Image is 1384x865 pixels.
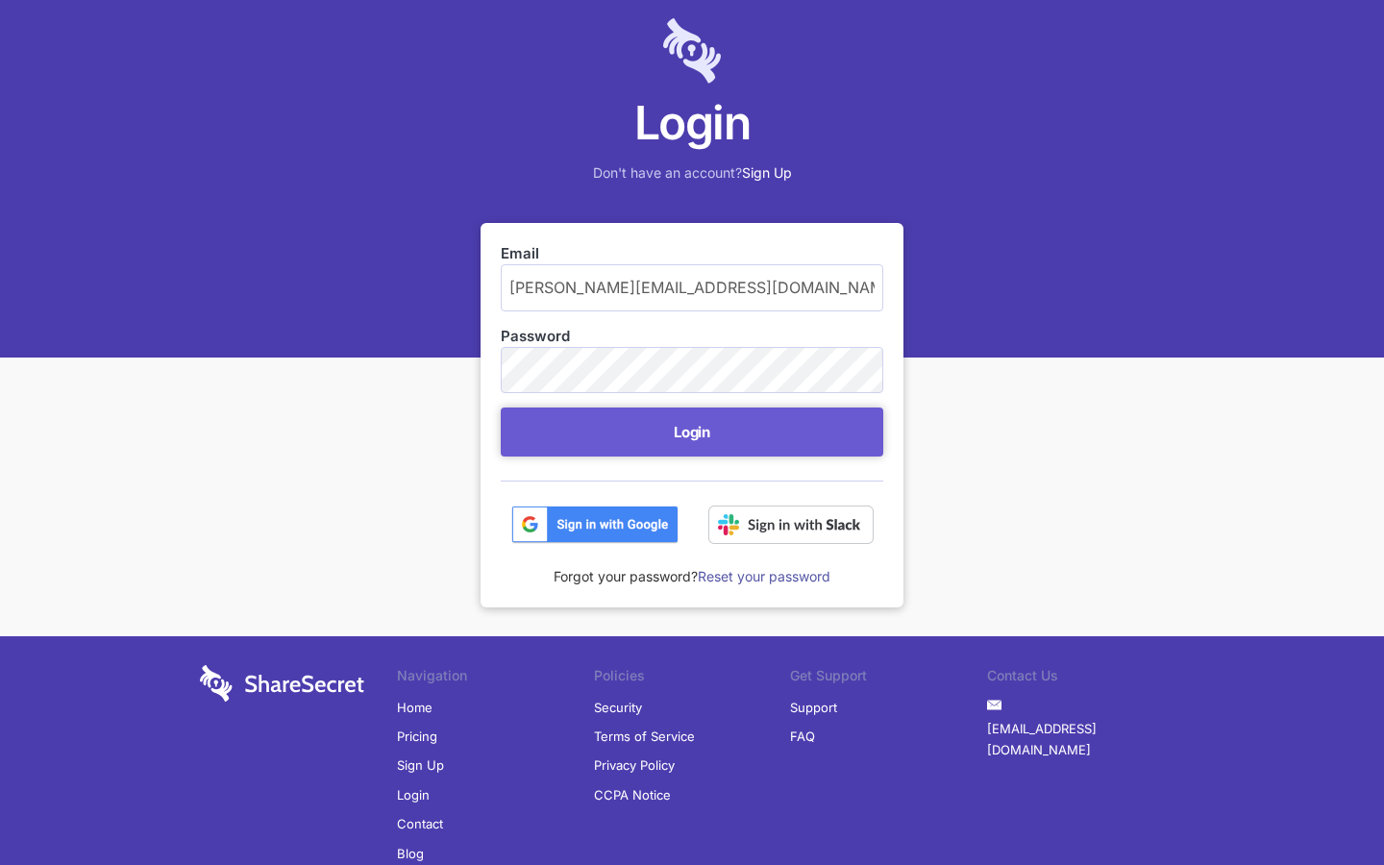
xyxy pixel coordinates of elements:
a: Sign Up [742,164,792,181]
a: Security [594,693,642,722]
button: Login [501,408,883,457]
img: btn_google_signin_dark_normal_web@2x-02e5a4921c5dab0481f19210d7229f84a41d9f18e5bdafae021273015eeb... [511,506,679,544]
li: Policies [594,665,791,692]
a: Pricing [397,722,437,751]
li: Navigation [397,665,594,692]
img: logo-wordmark-white-trans-d4663122ce5f474addd5e946df7df03e33cb6a1c49d2221995e7729f52c070b2.svg [200,665,364,702]
a: Privacy Policy [594,751,675,779]
label: Password [501,326,883,347]
a: Home [397,693,432,722]
a: Login [397,780,430,809]
img: logo-lt-purple-60x68@2x-c671a683ea72a1d466fb5d642181eefbee81c4e10ba9aed56c8e1d7e762e8086.png [663,18,721,84]
a: Support [790,693,837,722]
a: Sign Up [397,751,444,779]
img: Sign in with Slack [708,506,874,544]
a: Reset your password [698,568,830,584]
li: Contact Us [987,665,1184,692]
a: Contact [397,809,443,838]
a: Terms of Service [594,722,695,751]
label: Email [501,243,883,264]
div: Forgot your password? [501,544,883,587]
li: Get Support [790,665,987,692]
a: FAQ [790,722,815,751]
a: CCPA Notice [594,780,671,809]
a: [EMAIL_ADDRESS][DOMAIN_NAME] [987,714,1184,765]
